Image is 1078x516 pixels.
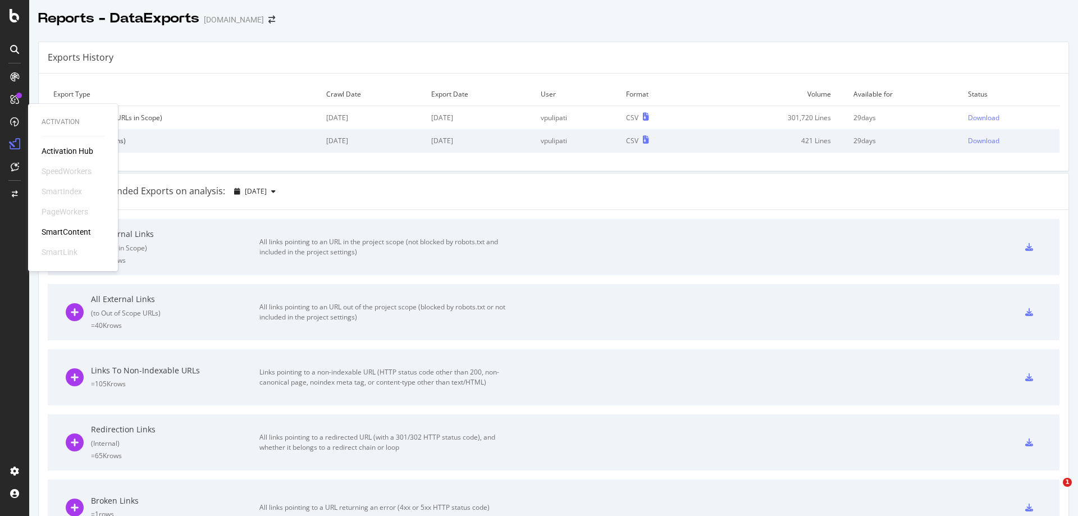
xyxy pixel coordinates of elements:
[91,365,259,376] div: Links To Non-Indexable URLs
[42,206,88,217] div: PageWorkers
[91,243,259,253] div: ( to URLs in Scope )
[259,503,512,513] div: All links pointing to a URL returning an error (4xx or 5xx HTTP status code)
[968,136,999,145] div: Download
[1025,243,1033,251] div: csv-export
[230,182,280,200] button: [DATE]
[42,246,77,258] div: SmartLink
[1025,504,1033,512] div: csv-export
[48,185,225,198] div: Botify Recommended Exports on analysis:
[91,439,259,448] div: ( Internal )
[968,113,1054,122] a: Download
[321,83,425,106] td: Crawl Date
[91,379,259,389] div: = 105K rows
[53,136,315,145] div: URL Export (2 columns)
[626,136,638,145] div: CSV
[1025,439,1033,446] div: csv-export
[426,129,535,152] td: [DATE]
[535,83,620,106] td: User
[42,186,82,197] div: SmartIndex
[91,451,259,460] div: = 65K rows
[1063,478,1072,487] span: 1
[848,129,963,152] td: 29 days
[848,106,963,130] td: 29 days
[426,83,535,106] td: Export Date
[626,113,638,122] div: CSV
[321,129,425,152] td: [DATE]
[91,229,259,240] div: All Internal Links
[48,83,321,106] td: Export Type
[968,113,999,122] div: Download
[1025,308,1033,316] div: csv-export
[268,16,275,24] div: arrow-right-arrow-left
[1025,373,1033,381] div: csv-export
[620,83,698,106] td: Format
[962,83,1059,106] td: Status
[91,424,259,435] div: Redirection Links
[848,83,963,106] td: Available for
[245,186,267,196] span: 2025 Sep. 4th
[91,308,259,318] div: ( to Out of Scope URLs )
[1040,478,1067,505] iframe: Intercom live chat
[38,9,199,28] div: Reports - DataExports
[53,113,315,122] div: All Internal Links (to URLs in Scope)
[698,83,848,106] td: Volume
[91,495,259,506] div: Broken Links
[42,166,92,177] div: SpeedWorkers
[259,237,512,257] div: All links pointing to an URL in the project scope (not blocked by robots.txt and included in the ...
[42,145,93,157] a: Activation Hub
[426,106,535,130] td: [DATE]
[698,129,848,152] td: 421 Lines
[42,117,104,127] div: Activation
[535,129,620,152] td: vpulipati
[321,106,425,130] td: [DATE]
[535,106,620,130] td: vpulipati
[259,302,512,322] div: All links pointing to an URL out of the project scope (blocked by robots.txt or not included in t...
[698,106,848,130] td: 301,720 Lines
[42,226,91,238] a: SmartContent
[968,136,1054,145] a: Download
[91,294,259,305] div: All External Links
[204,14,264,25] div: [DOMAIN_NAME]
[91,321,259,330] div: = 40K rows
[259,367,512,387] div: Links pointing to a non-indexable URL (HTTP status code other than 200, non-canonical page, noind...
[91,255,259,265] div: = 302K rows
[48,51,113,64] div: Exports History
[259,432,512,453] div: All links pointing to a redirected URL (with a 301/302 HTTP status code), and whether it belongs ...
